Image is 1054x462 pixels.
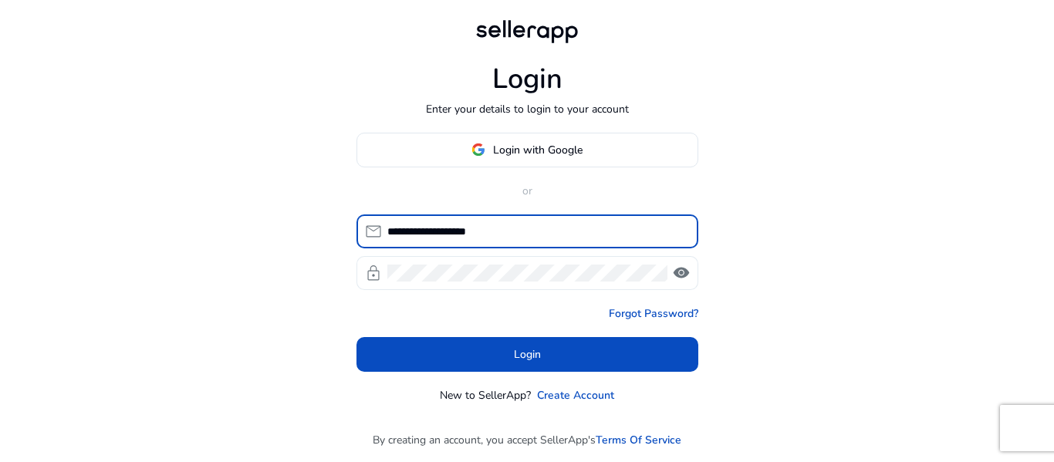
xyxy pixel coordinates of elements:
[364,222,383,241] span: mail
[356,133,698,167] button: Login with Google
[364,264,383,282] span: lock
[672,264,691,282] span: visibility
[493,142,583,158] span: Login with Google
[471,143,485,157] img: google-logo.svg
[426,101,629,117] p: Enter your details to login to your account
[609,305,698,322] a: Forgot Password?
[514,346,541,363] span: Login
[596,432,681,448] a: Terms Of Service
[440,387,531,403] p: New to SellerApp?
[537,387,614,403] a: Create Account
[492,62,562,96] h1: Login
[356,337,698,372] button: Login
[356,183,698,199] p: or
